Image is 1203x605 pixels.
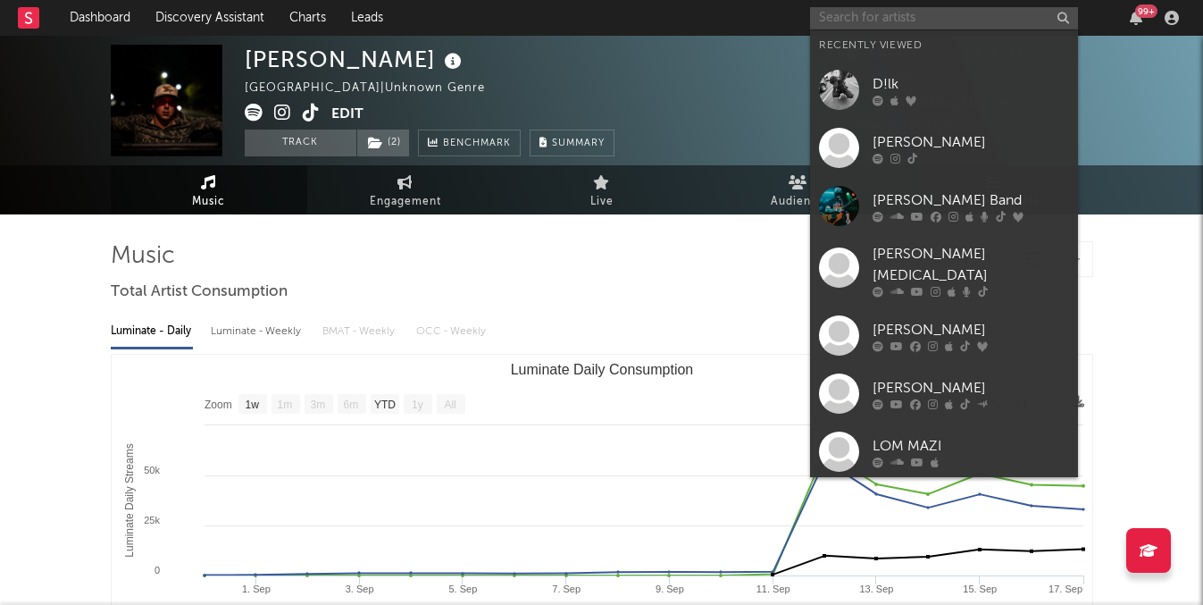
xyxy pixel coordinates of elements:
[245,399,259,411] text: 1w
[873,319,1069,340] div: [PERSON_NAME]
[448,584,477,594] text: 5. Sep
[1048,584,1082,594] text: 17. Sep
[373,399,395,411] text: YTD
[873,73,1069,95] div: D!lk
[810,235,1078,307] a: [PERSON_NAME][MEDICAL_DATA]
[345,584,373,594] text: 3. Sep
[331,104,363,126] button: Edit
[356,130,410,156] span: ( 2 )
[756,584,789,594] text: 11. Sep
[810,7,1078,29] input: Search for artists
[211,316,305,347] div: Luminate - Weekly
[111,316,193,347] div: Luminate - Daily
[530,130,614,156] button: Summary
[111,165,307,214] a: Music
[310,399,325,411] text: 3m
[192,191,225,213] span: Music
[810,365,1078,423] a: [PERSON_NAME]
[810,423,1078,481] a: LOM MAZI
[873,377,1069,399] div: [PERSON_NAME]
[122,443,135,557] text: Luminate Daily Streams
[418,130,521,156] a: Benchmark
[307,165,504,214] a: Engagement
[241,584,270,594] text: 1. Sep
[277,399,292,411] text: 1m
[873,131,1069,153] div: [PERSON_NAME]
[771,191,825,213] span: Audience
[111,281,288,303] span: Total Artist Consumption
[444,399,455,411] text: All
[873,189,1069,211] div: [PERSON_NAME] Band
[357,130,409,156] button: (2)
[1135,4,1157,18] div: 99 +
[144,465,160,475] text: 50k
[443,133,511,155] span: Benchmark
[873,435,1069,457] div: LOM MAZI
[819,35,1069,56] div: Recently Viewed
[859,584,893,594] text: 13. Sep
[1130,11,1142,25] button: 99+
[370,191,441,213] span: Engagement
[810,307,1078,365] a: [PERSON_NAME]
[245,78,505,99] div: [GEOGRAPHIC_DATA] | Unknown Genre
[656,584,684,594] text: 9. Sep
[963,584,997,594] text: 15. Sep
[810,61,1078,119] a: D!lk
[412,399,423,411] text: 1y
[510,362,693,377] text: Luminate Daily Consumption
[245,45,466,74] div: [PERSON_NAME]
[245,130,356,156] button: Track
[205,399,232,411] text: Zoom
[154,565,159,576] text: 0
[504,165,700,214] a: Live
[144,515,160,525] text: 25k
[343,399,358,411] text: 6m
[552,584,581,594] text: 7. Sep
[590,191,614,213] span: Live
[700,165,897,214] a: Audience
[552,139,605,148] span: Summary
[810,119,1078,177] a: [PERSON_NAME]
[810,177,1078,235] a: [PERSON_NAME] Band
[873,244,1069,287] div: [PERSON_NAME][MEDICAL_DATA]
